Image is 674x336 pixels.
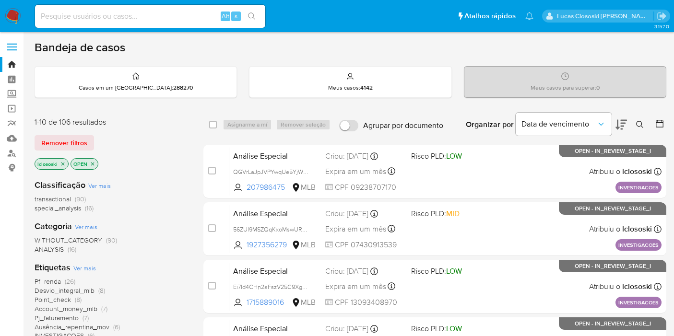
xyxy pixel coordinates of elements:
[235,12,237,21] span: s
[242,10,261,23] button: search-icon
[222,12,229,21] span: Alt
[464,11,516,21] span: Atalhos rápidos
[525,12,533,20] a: Notificações
[657,11,667,21] a: Sair
[35,10,265,23] input: Pesquise usuários ou casos...
[557,12,654,21] p: lucas.clososki@mercadolivre.com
